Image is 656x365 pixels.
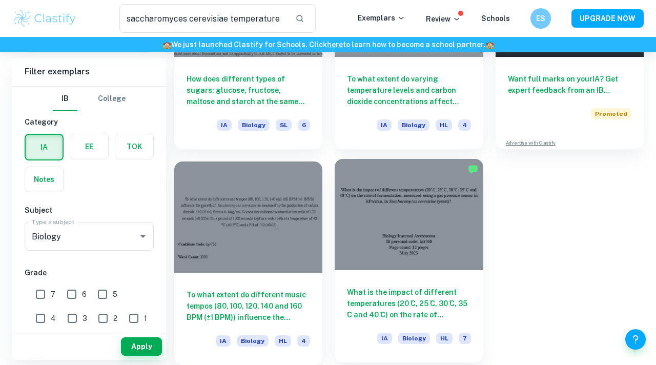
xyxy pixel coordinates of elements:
label: Type a subject [32,217,74,226]
span: HL [436,333,453,344]
span: 4 [51,313,56,324]
span: 5 [113,289,117,300]
span: 6 [82,289,87,300]
h6: Grade [25,267,154,278]
input: Search for any exemplars... [119,4,287,33]
h6: Category [25,116,154,128]
span: Biology [398,119,429,131]
span: 3 [83,313,87,324]
button: IB [53,87,77,111]
span: 4 [458,119,471,131]
button: Open [136,229,150,244]
span: HL [275,335,291,347]
span: Biology [237,335,269,347]
button: Help and Feedback [625,329,646,350]
span: 7 [459,333,471,344]
button: Notes [25,167,63,192]
span: IA [377,333,392,344]
h6: Filter exemplars [12,57,166,86]
span: IA [377,119,392,131]
a: What is the impact of different temperatures (20 ̊C, 25 ̊C, 30 ̊C, 35 ̊C and 40 ̊C) on the rate o... [335,161,483,365]
span: 🏫 [485,40,494,49]
p: Exemplars [358,12,405,24]
button: EE [70,134,108,159]
a: Schools [481,14,510,23]
span: 6 [298,119,310,131]
div: Filter type choice [53,87,126,111]
h6: We just launched Clastify for Schools. Click to learn how to become a school partner. [2,39,654,50]
h6: How does different types of sugars: glucose, fructose, maltose and starch at the same concentrati... [187,73,310,107]
a: To what extent do different music tempos (80, 100, 120, 140 and 160 BPM (±1 BPM)) influence the g... [174,161,322,365]
span: HL [436,119,452,131]
h6: ES [535,13,547,24]
img: Clastify logo [12,8,77,29]
button: TOK [115,134,153,159]
button: Apply [121,337,162,356]
span: Biology [238,119,270,131]
span: 7 [51,289,55,300]
span: IA [217,119,232,131]
h6: What is the impact of different temperatures (20 ̊C, 25 ̊C, 30 ̊C, 35 ̊C and 40 ̊C) on the rate o... [347,287,470,320]
a: here [327,40,343,49]
span: SL [276,119,292,131]
span: Biology [398,333,430,344]
p: Review [426,13,461,25]
button: College [98,87,126,111]
span: 1 [144,313,147,324]
span: 4 [297,335,310,347]
span: IA [216,335,231,347]
button: UPGRADE NOW [571,9,644,28]
span: 🏫 [162,40,171,49]
button: IA [26,135,63,159]
h6: To what extent do different music tempos (80, 100, 120, 140 and 160 BPM (±1 BPM)) influence the g... [187,289,310,323]
a: Advertise with Clastify [506,139,556,147]
h6: Subject [25,205,154,216]
h6: Want full marks on your IA ? Get expert feedback from an IB examiner! [508,73,631,96]
span: Promoted [591,108,631,119]
h6: To what extent do varying temperature levels and carbon dioxide concentrations affect enzyme acti... [347,73,470,107]
button: ES [530,8,551,29]
span: 2 [113,313,117,324]
img: Marked [468,164,478,174]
